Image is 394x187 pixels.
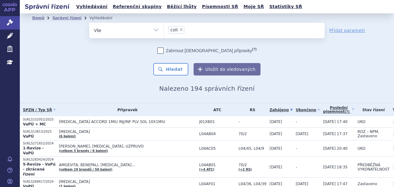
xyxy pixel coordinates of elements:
[357,182,377,186] span: Zastaveno
[199,163,235,167] span: L04AB01
[239,146,266,151] span: L04/45, L04/9
[59,135,76,138] a: (6 balení)
[239,120,266,124] span: -
[296,106,320,114] a: Ukončeno
[52,16,81,20] a: Správní řízení
[23,117,56,122] p: SUKLS152052/2025
[269,146,282,151] span: [DATE]
[199,120,235,124] span: J01XB01
[269,120,282,124] span: [DATE]
[186,26,190,34] input: coli
[269,182,282,186] span: [DATE]
[323,146,348,151] span: [DATE] 20:40
[153,63,188,75] button: Hledat
[354,103,389,116] th: Stav řízení
[32,16,44,20] a: Domů
[357,130,379,138] span: ROZ – NPM, Zastaveno
[23,106,56,114] a: SPZN / Typ SŘ
[159,85,255,92] span: Nalezeno 194 správních řízení
[165,2,199,11] a: Běžící lhůty
[296,132,309,136] span: [DATE]
[323,182,348,186] span: [DATE] 17:47
[235,103,266,116] th: RS
[296,120,297,124] span: -
[357,120,365,124] span: UKO
[199,146,235,151] span: L04AC05
[269,165,282,169] span: [DATE]
[252,47,256,51] abbr: (?)
[23,157,56,162] p: SUKLS283424/2024
[59,163,196,167] span: AMGEVITA, BENEPALI, [MEDICAL_DATA]…
[170,28,178,32] span: coli
[23,141,56,146] p: SUKLS271652/2024
[23,134,34,139] strong: VaPÚ
[269,106,292,114] a: Zahájeno
[59,120,196,124] span: [MEDICAL_DATA] ACCORD 1MIU INJ/INF PLV SOL 10X1MIU
[357,163,389,171] span: PŘEDBĚŽNÁ VYKONATELNOST
[323,120,348,124] span: [DATE] 17:40
[296,165,297,169] span: -
[323,103,354,116] a: Poslednípísemnost(?)
[199,182,235,186] span: L04AF01
[296,146,297,151] span: -
[239,182,266,186] span: L04/36, L04/39
[20,2,74,11] h2: Správní řízení
[199,132,235,136] span: L04AB04
[59,130,196,134] span: [MEDICAL_DATA]
[323,165,348,169] span: [DATE] 18:35
[196,103,235,116] th: ATC
[74,2,109,11] a: Vyhledávání
[296,182,309,186] span: [DATE]
[239,168,252,171] a: (+2 RS)
[59,168,112,171] a: (celkem 19 brandů / 50 balení)
[23,162,55,176] strong: 5-Revize - VaPú - zkrácené řízení
[59,180,196,184] span: [MEDICAL_DATA]
[59,149,108,153] a: (celkem 3 brandy / 6 balení)
[90,13,120,23] li: Vyhledávání
[111,2,164,11] a: Referenční skupiny
[194,63,260,75] button: Uložit do sledovaných
[200,2,240,11] a: Písemnosti SŘ
[267,2,304,11] a: Statistiky SŘ
[23,130,56,134] p: SUKLS13813/2025
[56,103,196,116] th: Přípravek
[323,132,348,136] span: [DATE] 17:37
[23,146,44,155] strong: 1-Revize - VaPÚ
[239,163,266,167] span: 70/2
[239,132,266,136] span: 70/2
[179,28,183,31] span: ×
[242,2,266,11] a: Moje SŘ
[269,132,282,136] span: [DATE]
[157,48,256,54] label: Zahrnout [DEMOGRAPHIC_DATA] přípravky
[23,180,56,184] p: SUKLS268617/2024
[199,168,214,171] a: (+4 ATC)
[329,27,366,34] a: Přidat parametr
[345,110,349,114] abbr: (?)
[23,122,46,126] strong: VaPÚ + MC
[357,146,365,151] span: UKO
[59,144,196,148] span: [PERSON_NAME], [MEDICAL_DATA], UZPRUVO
